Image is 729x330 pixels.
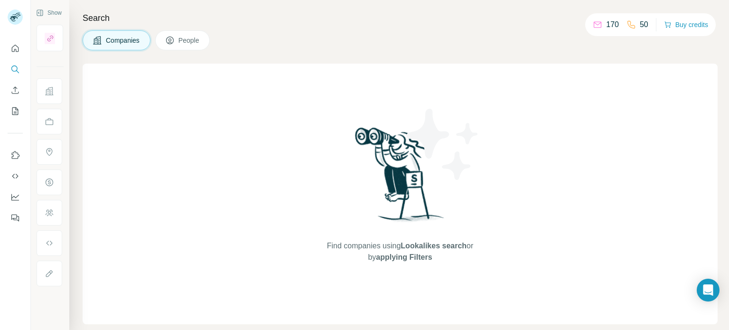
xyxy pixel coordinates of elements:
h4: Search [83,11,718,25]
button: Quick start [8,40,23,57]
button: Feedback [8,209,23,226]
span: Companies [106,36,140,45]
button: My lists [8,103,23,120]
button: Search [8,61,23,78]
span: Find companies using or by [324,240,476,263]
button: Dashboard [8,189,23,206]
span: Lookalikes search [401,242,467,250]
div: Open Intercom Messenger [697,279,720,302]
button: Enrich CSV [8,82,23,99]
span: applying Filters [376,253,432,261]
button: Show [29,6,68,20]
p: 170 [606,19,619,30]
img: Surfe Illustration - Stars [400,102,486,187]
button: Buy credits [664,18,708,31]
span: People [178,36,200,45]
img: Surfe Illustration - Woman searching with binoculars [351,125,449,231]
p: 50 [640,19,648,30]
button: Use Surfe API [8,168,23,185]
button: Use Surfe on LinkedIn [8,147,23,164]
